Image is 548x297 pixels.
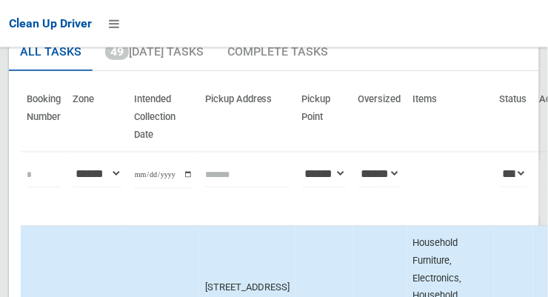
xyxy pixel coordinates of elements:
[216,33,339,72] a: Complete Tasks
[407,83,494,152] th: Items
[9,13,92,35] a: Clean Up Driver
[67,83,128,152] th: Zone
[128,83,199,152] th: Intended Collection Date
[21,83,67,152] th: Booking Number
[9,16,92,30] span: Clean Up Driver
[352,83,407,152] th: Oversized
[494,83,533,152] th: Status
[105,44,129,60] span: 49
[94,33,215,72] a: 49[DATE] Tasks
[9,33,93,72] a: All Tasks
[199,83,296,152] th: Pickup Address
[296,83,352,152] th: Pickup Point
